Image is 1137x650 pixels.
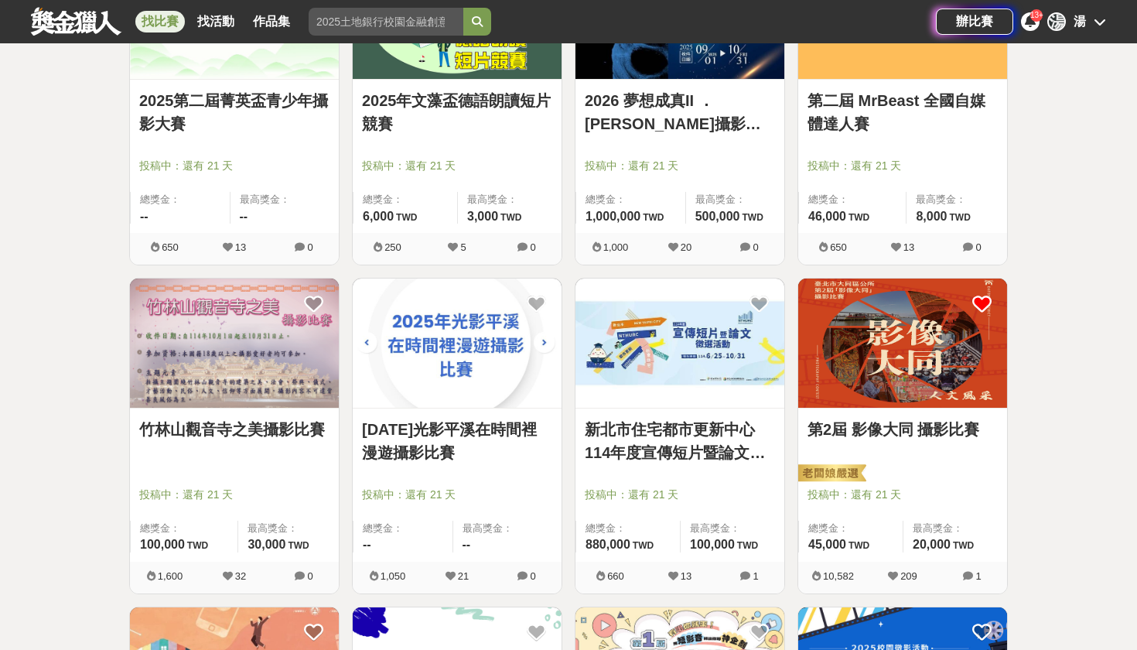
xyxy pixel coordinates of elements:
span: 10,582 [823,570,854,582]
img: Cover Image [798,279,1007,408]
span: 投稿中：還有 21 天 [585,487,775,503]
span: 650 [830,241,847,253]
span: 1 [975,570,981,582]
span: 最高獎金： [695,192,775,207]
span: 13 [681,570,691,582]
span: TWD [288,540,309,551]
a: 2025第二屆菁英盃青少年攝影大賽 [139,89,329,135]
a: 辦比賽 [936,9,1013,35]
span: -- [140,210,149,223]
span: 總獎金： [363,192,448,207]
span: 總獎金： [586,192,676,207]
span: 0 [530,241,535,253]
input: 2025土地銀行校園金融創意挑戰賽：從你出發 開啟智慧金融新頁 [309,8,463,36]
span: TWD [633,540,654,551]
span: 總獎金： [808,521,893,536]
span: 13 [235,241,246,253]
span: 1 [753,570,758,582]
span: 投稿中：還有 21 天 [585,158,775,174]
span: 1,000 [603,241,629,253]
span: 880,000 [586,538,630,551]
span: 5 [460,241,466,253]
span: -- [463,538,471,551]
span: 32 [235,570,246,582]
span: 總獎金： [586,521,671,536]
span: TWD [950,212,971,223]
span: 總獎金： [140,521,228,536]
span: 0 [753,241,758,253]
span: TWD [848,212,869,223]
span: 投稿中：還有 21 天 [808,487,998,503]
a: 新北市住宅都市更新中心 114年度宣傳短片暨論文徵選活動 [585,418,775,464]
span: 0 [307,241,312,253]
span: TWD [743,212,763,223]
span: 250 [384,241,401,253]
img: Cover Image [575,279,784,408]
span: 最高獎金： [690,521,775,536]
span: TWD [396,212,417,223]
div: 湯 [1074,12,1086,31]
span: 最高獎金： [248,521,329,536]
span: TWD [737,540,758,551]
span: 1,050 [381,570,406,582]
span: 投稿中：還有 21 天 [362,158,552,174]
span: 最高獎金： [463,521,553,536]
span: 最高獎金： [467,192,552,207]
span: 投稿中：還有 21 天 [808,158,998,174]
span: -- [363,538,371,551]
span: 0 [975,241,981,253]
a: 第2屆 影像大同 攝影比賽 [808,418,998,441]
span: 0 [307,570,312,582]
span: 投稿中：還有 21 天 [139,158,329,174]
span: 8,000 [916,210,947,223]
span: 209 [900,570,917,582]
img: 老闆娘嚴選 [795,464,866,485]
a: 找活動 [191,11,241,32]
span: 1,000,000 [586,210,640,223]
span: 總獎金： [808,192,896,207]
span: TWD [643,212,664,223]
span: 45,000 [808,538,846,551]
span: 650 [162,241,179,253]
span: 13+ [1030,11,1043,19]
span: 0 [530,570,535,582]
span: 660 [607,570,624,582]
span: 1,600 [158,570,183,582]
span: -- [240,210,248,223]
a: 找比賽 [135,11,185,32]
span: 投稿中：還有 21 天 [139,487,329,503]
span: 總獎金： [140,192,220,207]
span: 20,000 [913,538,951,551]
span: 20 [681,241,691,253]
a: 竹林山觀音寺之美攝影比賽 [139,418,329,441]
span: 最高獎金： [240,192,330,207]
span: 最高獎金： [916,192,998,207]
a: 2026 夢想成真II ．[PERSON_NAME]攝影贊助計畫 [585,89,775,135]
span: 13 [903,241,914,253]
span: TWD [187,540,208,551]
span: 46,000 [808,210,846,223]
span: 500,000 [695,210,740,223]
span: 30,000 [248,538,285,551]
span: TWD [500,212,521,223]
img: Cover Image [130,279,339,408]
span: TWD [953,540,974,551]
a: 第二屆 MrBeast 全國自媒體達人賽 [808,89,998,135]
span: TWD [848,540,869,551]
div: 湯 [1047,12,1066,31]
a: 2025年文藻盃德語朗讀短片競賽 [362,89,552,135]
span: 6,000 [363,210,394,223]
img: Cover Image [353,279,562,408]
span: 投稿中：還有 21 天 [362,487,552,503]
a: 作品集 [247,11,296,32]
span: 總獎金： [363,521,443,536]
span: 100,000 [140,538,185,551]
span: 21 [458,570,469,582]
span: 100,000 [690,538,735,551]
a: [DATE]光影平溪在時間裡漫遊攝影比賽 [362,418,552,464]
